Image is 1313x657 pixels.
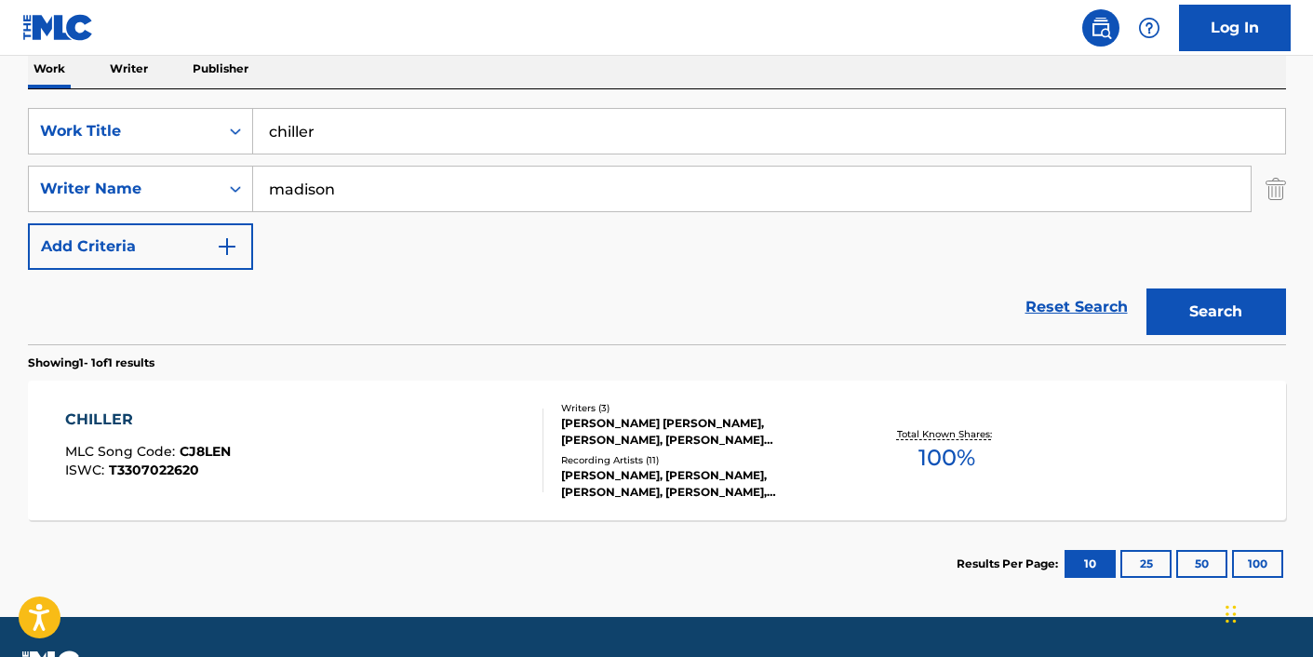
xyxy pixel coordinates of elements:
[1220,568,1313,657] iframe: Chat Widget
[1179,5,1291,51] a: Log In
[28,381,1286,520] a: CHILLERMLC Song Code:CJ8LENISWC:T3307022620Writers (3)[PERSON_NAME] [PERSON_NAME], [PERSON_NAME],...
[104,49,154,88] p: Writer
[1082,9,1119,47] a: Public Search
[216,235,238,258] img: 9d2ae6d4665cec9f34b9.svg
[187,49,254,88] p: Publisher
[1226,586,1237,642] div: Drag
[28,355,154,371] p: Showing 1 - 1 of 1 results
[1090,17,1112,39] img: search
[28,49,71,88] p: Work
[65,409,231,431] div: CHILLER
[40,120,208,142] div: Work Title
[1131,9,1168,47] div: Help
[561,415,842,449] div: [PERSON_NAME] [PERSON_NAME], [PERSON_NAME], [PERSON_NAME] [PERSON_NAME] [PERSON_NAME]
[28,223,253,270] button: Add Criteria
[28,108,1286,344] form: Search Form
[1232,550,1283,578] button: 100
[1266,166,1286,212] img: Delete Criterion
[561,453,842,467] div: Recording Artists ( 11 )
[40,178,208,200] div: Writer Name
[1016,287,1137,328] a: Reset Search
[1065,550,1116,578] button: 10
[1138,17,1160,39] img: help
[1176,550,1227,578] button: 50
[561,401,842,415] div: Writers ( 3 )
[65,443,180,460] span: MLC Song Code :
[109,462,199,478] span: T3307022620
[22,14,94,41] img: MLC Logo
[957,556,1063,572] p: Results Per Page:
[561,467,842,501] div: [PERSON_NAME], [PERSON_NAME], [PERSON_NAME], [PERSON_NAME], [PERSON_NAME]
[1120,550,1172,578] button: 25
[1146,288,1286,335] button: Search
[180,443,231,460] span: CJ8LEN
[918,441,975,475] span: 100 %
[65,462,109,478] span: ISWC :
[897,427,997,441] p: Total Known Shares:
